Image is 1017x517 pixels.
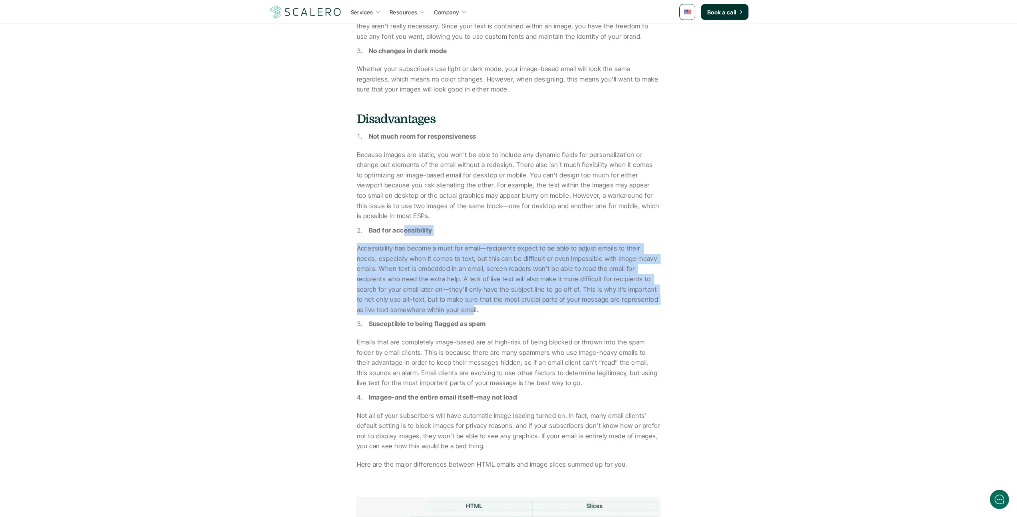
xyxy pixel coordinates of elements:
[12,39,148,52] h1: Hi! Welcome to [GEOGRAPHIC_DATA].
[357,111,661,127] h4: Disadvantages
[369,226,432,234] strong: Bad for accessibility
[269,5,342,19] a: Scalero company logo
[52,111,96,117] span: New conversation
[351,8,373,16] p: Services
[434,8,459,16] p: Company
[369,132,476,140] strong: Not much room for responsiveness
[357,11,661,42] p: We’ve stressed how important email-safe fonts are for the readability of your emails, but in this...
[990,490,1009,509] iframe: gist-messenger-bubble-iframe
[369,320,486,328] strong: Susceptible to being flagged as spam
[390,8,418,16] p: Resources
[357,64,661,95] p: Whether your subscribers use light or dark mode, your image-based email will look the same regard...
[357,459,661,470] p: Here are the major differences between HTML emails and image slices summed up for you.
[357,337,661,388] p: Emails that are completely image-based are at high-risk of being blocked or thrown into the spam ...
[357,150,661,221] p: Because images are static, you won’t be able to include any dynamic fields for personalization or...
[67,279,101,284] span: We run on Gist
[369,47,447,55] strong: No changes in dark mode
[12,53,148,91] h2: Let us know if we can help with lifecycle marketing.
[701,4,748,20] a: Book a call
[357,243,661,315] p: Accessibility has become a must for email—recipients expect to be able to adjust emails to their ...
[707,8,736,16] p: Book a call
[269,4,342,20] img: Scalero company logo
[369,393,517,401] strong: Images–and the entire email itself–may not load
[12,106,147,122] button: New conversation
[357,411,661,451] p: Not all of your subscribers will have automatic image loading turned on. In fact, many email clie...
